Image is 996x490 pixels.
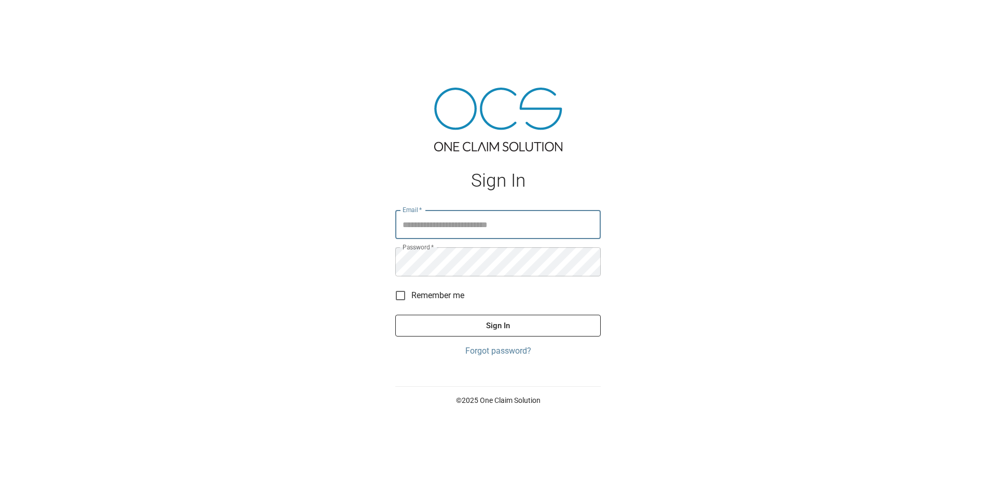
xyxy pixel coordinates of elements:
[395,170,601,191] h1: Sign In
[403,205,422,214] label: Email
[434,88,562,151] img: ocs-logo-tra.png
[395,315,601,337] button: Sign In
[411,289,464,302] span: Remember me
[403,243,434,251] label: Password
[12,6,54,27] img: ocs-logo-white-transparent.png
[395,345,601,357] a: Forgot password?
[395,395,601,405] p: © 2025 One Claim Solution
